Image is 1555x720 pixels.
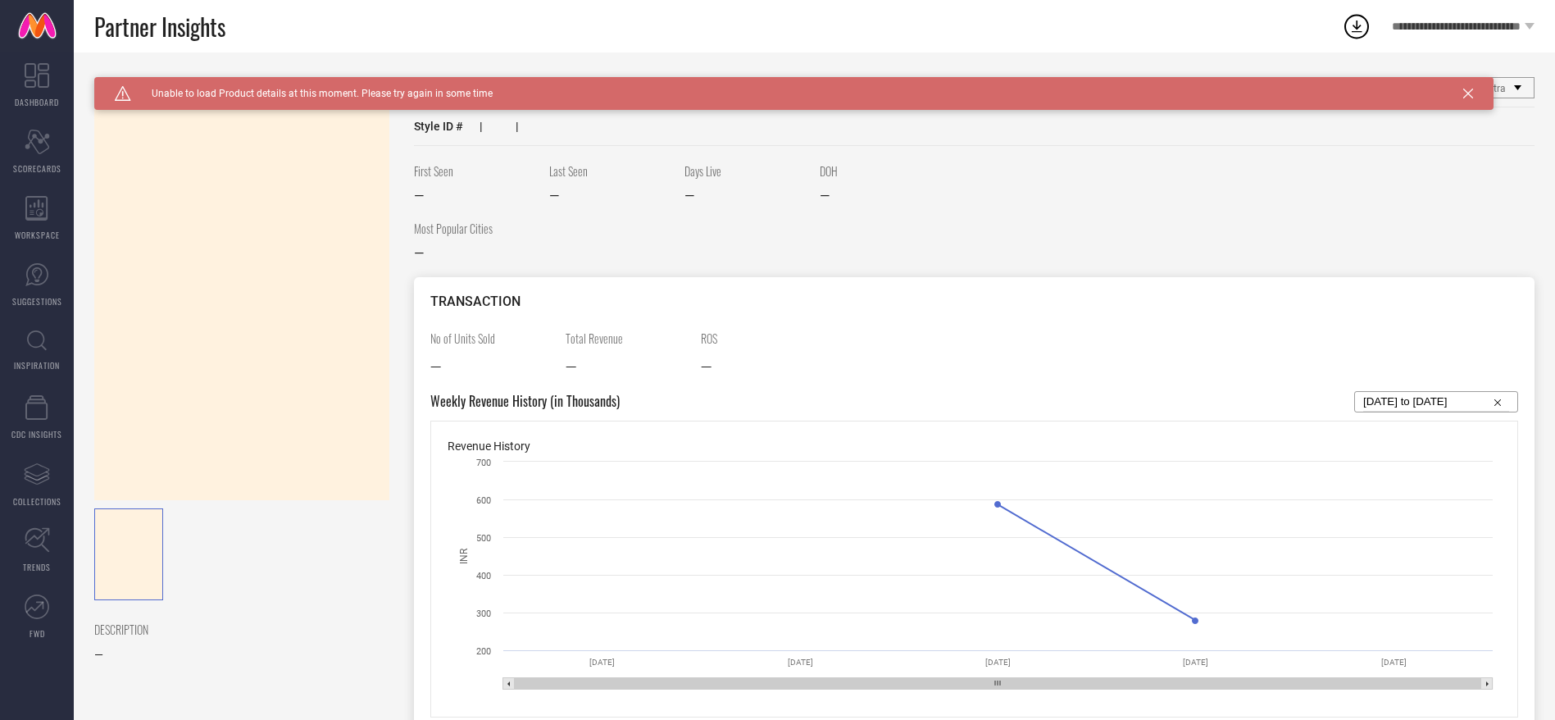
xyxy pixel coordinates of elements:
span: COLLECTIONS [13,495,61,508]
span: Revenue History [448,440,530,453]
div: Open download list [1342,11,1371,41]
span: — [94,648,103,661]
span: — [549,188,559,203]
text: [DATE] [1381,658,1407,667]
span: DESCRIPTION [94,621,377,638]
input: Select... [1363,392,1509,412]
text: [DATE] [788,658,813,667]
span: FWD [30,627,45,640]
text: 700 [476,458,491,468]
span: Weekly Revenue History (in Thousands) [430,391,620,412]
span: — [701,355,712,375]
span: Most Popular Cities [414,220,537,237]
span: — [684,188,694,203]
span: TRENDS [23,561,51,573]
span: — [820,188,830,203]
text: [DATE] [985,658,1011,667]
text: [DATE] [1183,658,1208,667]
text: 600 [476,495,491,506]
span: CDC INSIGHTS [11,428,62,440]
span: Last Seen [549,162,672,180]
span: Style ID # [414,120,463,133]
text: 400 [476,571,491,581]
div: TRANSACTION [430,294,1518,309]
span: Total Revenue [566,330,689,347]
text: 200 [476,646,491,657]
span: No of Units Sold [430,330,553,347]
span: Days Live [684,162,807,180]
span: — [566,355,576,375]
span: — [414,245,424,261]
span: Partner Insights [94,10,225,43]
span: SUGGESTIONS [12,295,62,308]
text: [DATE] [589,658,615,667]
span: WORKSPACE [15,229,60,241]
span: — [430,355,441,375]
span: — [414,188,424,203]
span: INSPIRATION [14,359,60,371]
span: DASHBOARD [15,96,59,108]
text: INR [458,548,470,564]
text: 300 [476,608,491,619]
span: Unable to load Product details at this moment. Please try again in some time [131,88,493,99]
text: 500 [476,533,491,544]
span: ROS [701,330,824,347]
span: First Seen [414,162,537,180]
span: DOH [820,162,943,180]
span: SCORECARDS [13,162,61,175]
